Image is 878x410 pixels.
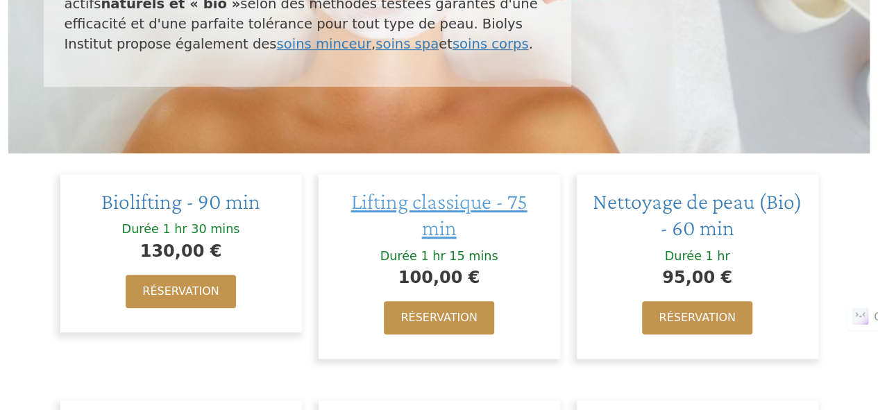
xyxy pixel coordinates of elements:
a: Lifting classique - 75 min [351,189,527,240]
div: 1 hr [705,248,729,264]
a: soins minceur [276,36,371,52]
div: 1 hr 15 mins [421,248,498,264]
a: Biolifting - 90 min [101,189,260,214]
div: Durée [665,248,702,264]
a: soins spa [375,36,439,52]
div: 130,00 € [74,238,288,264]
a: Réservation [126,275,235,308]
div: Durée [380,248,417,264]
div: 95,00 € [591,264,804,291]
a: Nettoyage de peau (Bio) - 60 min [593,189,802,240]
div: 1 hr 30 mins [162,221,239,237]
div: Durée [122,221,159,237]
div: 100,00 € [332,264,546,291]
a: soins corps [453,36,529,52]
a: Réservation [384,301,493,334]
a: Réservation [642,301,752,334]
